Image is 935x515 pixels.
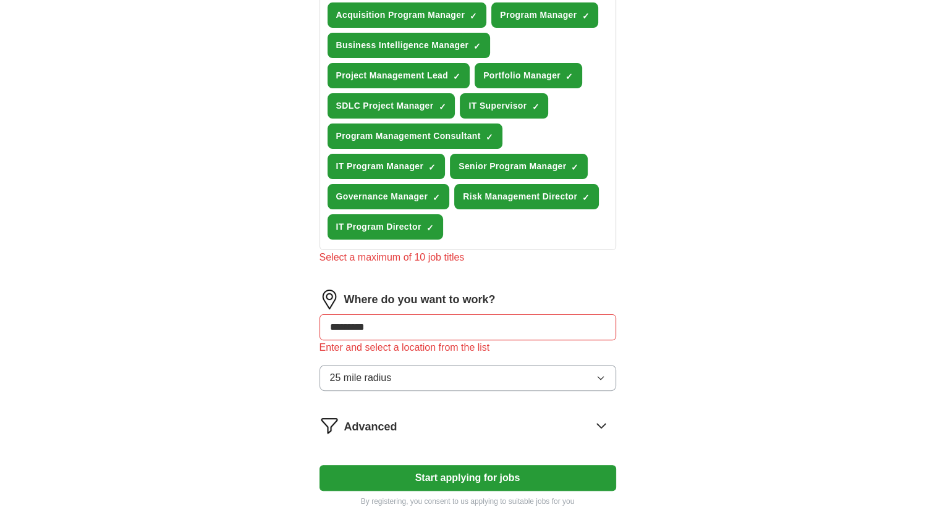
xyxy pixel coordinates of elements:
span: ✓ [438,102,446,112]
span: ✓ [486,132,493,142]
button: Risk Management Director✓ [454,184,599,209]
span: ✓ [582,193,590,203]
button: Project Management Lead✓ [328,63,470,88]
span: ✓ [571,162,578,172]
button: IT Program Manager✓ [328,154,446,179]
span: Project Management Lead [336,69,449,82]
button: Program Management Consultant✓ [328,124,502,149]
span: ✓ [453,72,460,82]
span: ✓ [582,11,589,21]
span: ✓ [470,11,477,21]
button: IT Program Director✓ [328,214,443,240]
button: SDLC Project Manager✓ [328,93,455,119]
span: Governance Manager [336,190,428,203]
span: 25 mile radius [330,371,392,385]
button: Acquisition Program Manager✓ [328,2,487,28]
button: Start applying for jobs [319,465,616,491]
span: ✓ [428,162,436,172]
span: IT Program Director [336,220,421,233]
button: Portfolio Manager✓ [475,63,582,88]
span: Program Management Consultant [336,130,481,143]
button: 25 mile radius [319,365,616,391]
img: filter [319,416,339,435]
span: ✓ [433,193,440,203]
span: Senior Program Manager [459,160,566,173]
button: Business Intelligence Manager✓ [328,33,491,58]
span: Acquisition Program Manager [336,9,465,22]
span: Advanced [344,419,397,435]
button: Program Manager✓ [491,2,598,28]
button: Governance Manager✓ [328,184,450,209]
span: IT Supervisor [468,99,527,112]
span: ✓ [426,223,434,233]
button: Senior Program Manager✓ [450,154,588,179]
label: Where do you want to work? [344,291,496,308]
span: Program Manager [500,9,577,22]
span: ✓ [531,102,539,112]
div: Enter and select a location from the list [319,340,616,355]
div: Select a maximum of 10 job titles [319,250,616,265]
span: Portfolio Manager [483,69,561,82]
button: IT Supervisor✓ [460,93,548,119]
img: location.png [319,290,339,309]
span: Business Intelligence Manager [336,39,469,52]
span: ✓ [565,72,573,82]
span: IT Program Manager [336,160,424,173]
p: By registering, you consent to us applying to suitable jobs for you [319,496,616,507]
span: Risk Management Director [463,190,577,203]
span: ✓ [473,41,481,51]
span: SDLC Project Manager [336,99,434,112]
